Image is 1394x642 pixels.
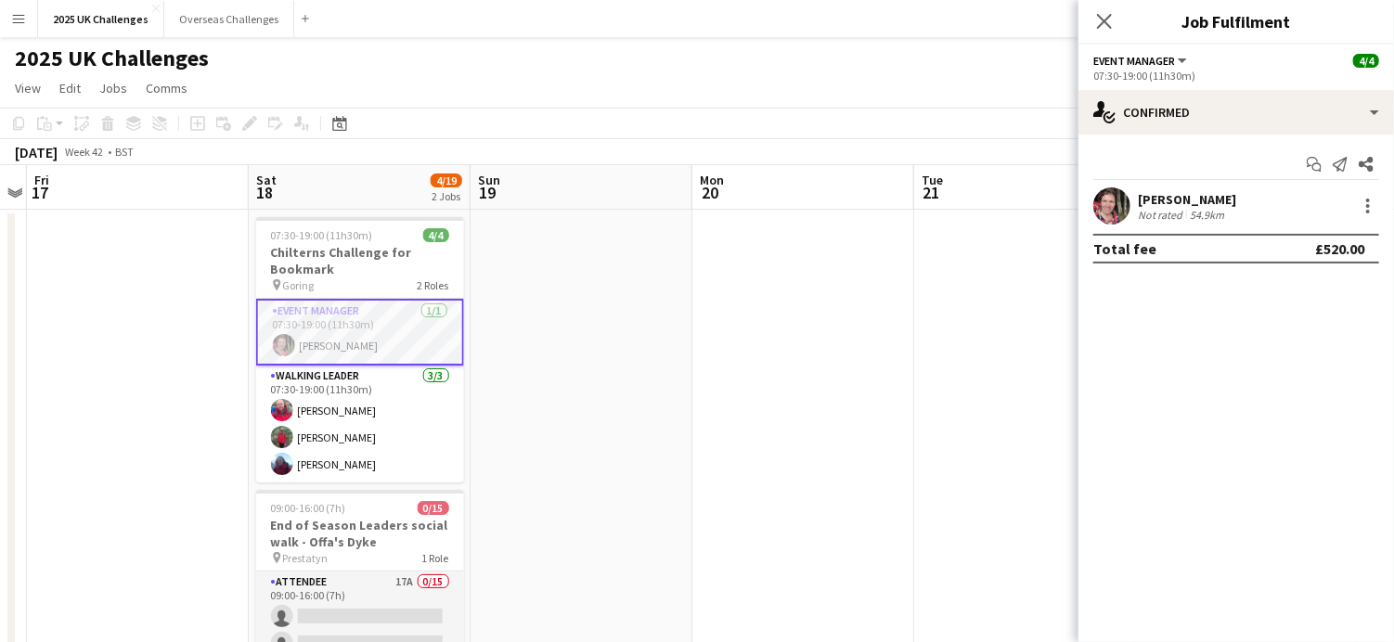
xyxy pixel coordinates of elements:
h3: Chilterns Challenge for Bookmark [256,244,464,277]
div: 54.9km [1186,208,1228,222]
span: 4/4 [1353,54,1379,68]
div: Confirmed [1078,90,1394,135]
button: Event Manager [1093,54,1190,68]
a: Jobs [92,76,135,100]
span: 21 [919,182,943,203]
span: Jobs [99,80,127,96]
span: 4/19 [431,173,462,187]
span: 07:30-19:00 (11h30m) [271,228,373,242]
h3: Job Fulfilment [1078,9,1394,33]
span: 1 Role [422,551,449,565]
span: Comms [146,80,187,96]
button: 2025 UK Challenges [38,1,164,37]
a: Edit [52,76,88,100]
app-card-role: Walking Leader3/307:30-19:00 (11h30m)[PERSON_NAME][PERSON_NAME][PERSON_NAME] [256,366,464,482]
div: BST [115,145,134,159]
span: 18 [253,182,277,203]
span: Sat [256,172,277,188]
button: Overseas Challenges [164,1,294,37]
h1: 2025 UK Challenges [15,45,209,72]
app-job-card: 07:30-19:00 (11h30m)4/4Chilterns Challenge for Bookmark Goring2 RolesEvent Manager1/107:30-19:00 ... [256,217,464,482]
span: Prestatyn [283,551,329,565]
h3: End of Season Leaders social walk - Offa's Dyke [256,517,464,550]
div: 2 Jobs [432,189,461,203]
span: Fri [34,172,49,188]
span: Event Manager [1093,54,1175,68]
span: 17 [32,182,49,203]
a: Comms [138,76,195,100]
span: 0/15 [418,501,449,515]
a: View [7,76,48,100]
span: Week 42 [61,145,108,159]
span: 2 Roles [418,278,449,292]
span: Tue [922,172,943,188]
span: Sun [478,172,500,188]
span: 19 [475,182,500,203]
span: 4/4 [423,228,449,242]
div: 07:30-19:00 (11h30m) [1093,69,1379,83]
div: [DATE] [15,143,58,161]
div: Total fee [1093,239,1156,258]
span: 09:00-16:00 (7h) [271,501,346,515]
span: 20 [697,182,724,203]
span: Edit [59,80,81,96]
div: £520.00 [1315,239,1364,258]
app-card-role: Event Manager1/107:30-19:00 (11h30m)[PERSON_NAME] [256,299,464,366]
div: [PERSON_NAME] [1138,191,1236,208]
div: Not rated [1138,208,1186,222]
span: View [15,80,41,96]
span: Mon [700,172,724,188]
span: Goring [283,278,315,292]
